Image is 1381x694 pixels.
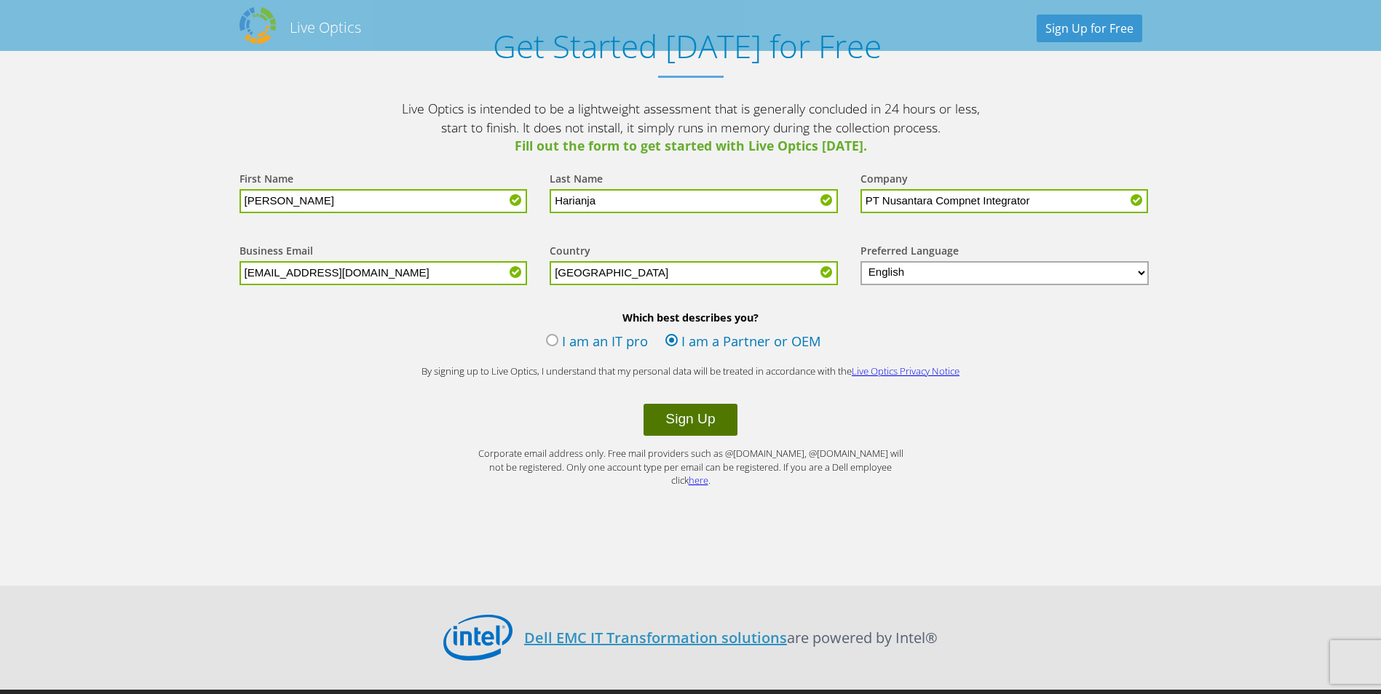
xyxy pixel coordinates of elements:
[225,311,1157,324] b: Which best describes you?
[550,172,603,189] label: Last Name
[644,404,737,436] button: Sign Up
[524,627,938,648] p: are powered by Intel®
[290,17,361,37] h2: Live Optics
[400,100,982,156] p: Live Optics is intended to be a lightweight assessment that is generally concluded in 24 hours or...
[400,137,982,156] span: Fill out the form to get started with Live Optics [DATE].
[689,474,708,487] a: here
[400,364,982,378] p: By signing up to Live Optics, I understand that my personal data will be treated in accordance wi...
[546,332,648,354] label: I am an IT pro
[665,332,821,354] label: I am a Partner or OEM
[550,244,590,261] label: Country
[860,244,959,261] label: Preferred Language
[852,364,959,378] a: Live Optics Privacy Notice
[472,447,909,487] p: Corporate email address only. Free mail providers such as @[DOMAIN_NAME], @[DOMAIN_NAME] will not...
[550,261,838,285] input: Start typing to search for a country
[860,172,908,189] label: Company
[240,244,313,261] label: Business Email
[225,28,1149,65] h1: Get Started [DATE] for Free
[443,615,513,661] img: Intel Logo
[524,628,787,647] a: Dell EMC IT Transformation solutions
[240,172,293,189] label: First Name
[1037,15,1142,42] a: Sign Up for Free
[240,7,276,44] img: Dell Dpack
